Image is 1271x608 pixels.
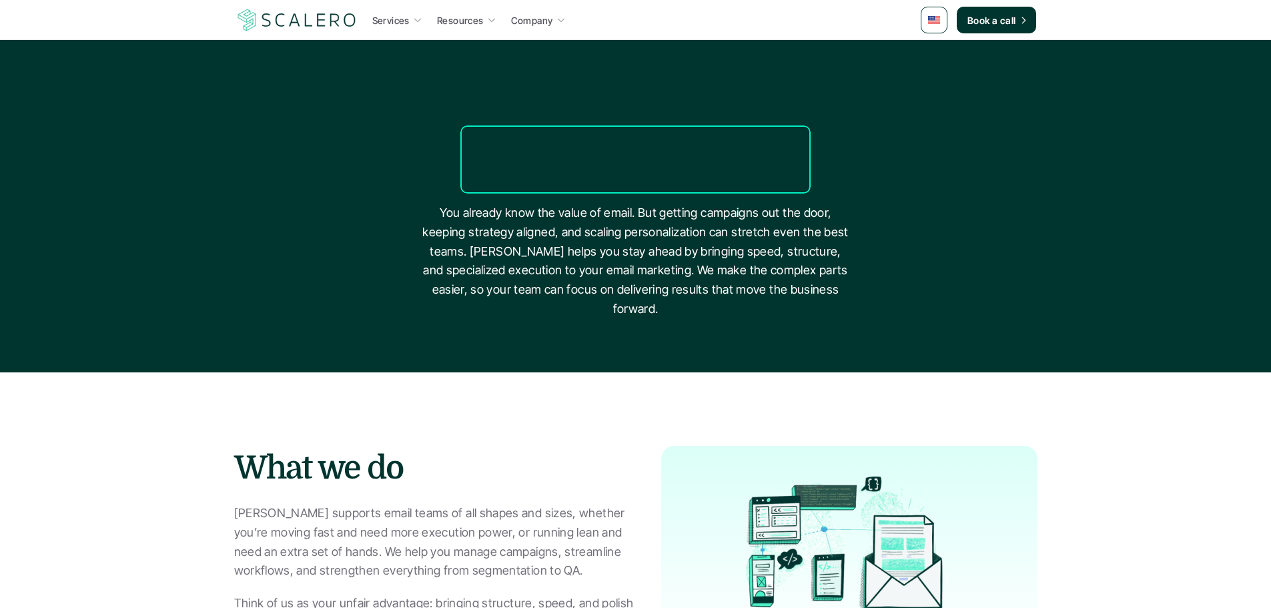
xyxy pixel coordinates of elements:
[234,504,634,581] p: [PERSON_NAME] supports email teams of all shapes and sizes, whether you’re moving fast and need m...
[234,446,634,491] h2: What we do
[236,8,358,32] a: Scalero company logotype
[967,13,1016,27] p: Book a call
[437,13,484,27] p: Resources
[419,204,853,319] p: You already know the value of email. But getting campaigns out the door, keeping strategy aligned...
[511,13,553,27] p: Company
[236,7,358,33] img: Scalero company logotype
[957,7,1036,33] a: Book a call
[372,13,410,27] p: Services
